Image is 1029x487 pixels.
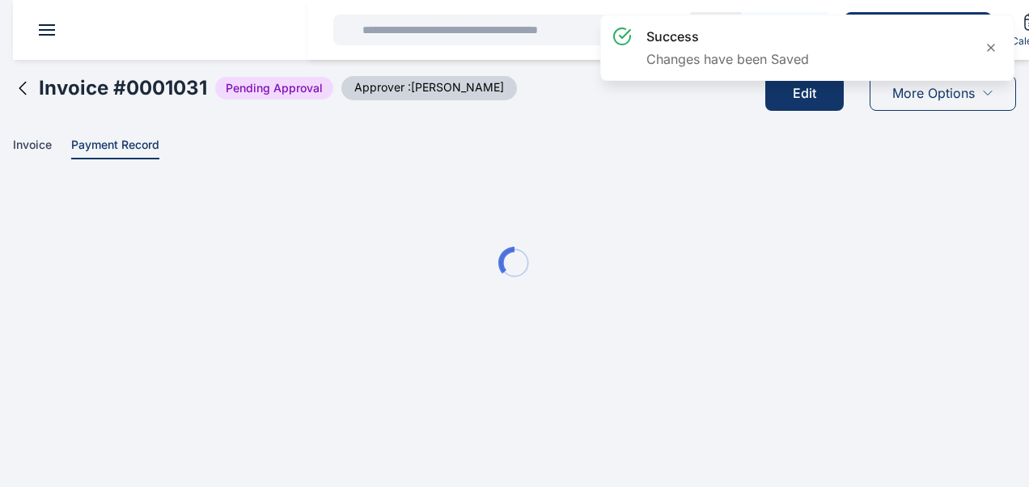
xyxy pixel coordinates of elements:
[13,138,52,155] span: Invoice
[646,27,809,46] h3: success
[341,76,517,100] span: Approver : [PERSON_NAME]
[39,75,207,101] h2: Invoice # 0001031
[71,138,159,155] span: Payment Record
[215,77,333,100] span: Pending Approval
[646,49,809,69] p: Changes have been Saved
